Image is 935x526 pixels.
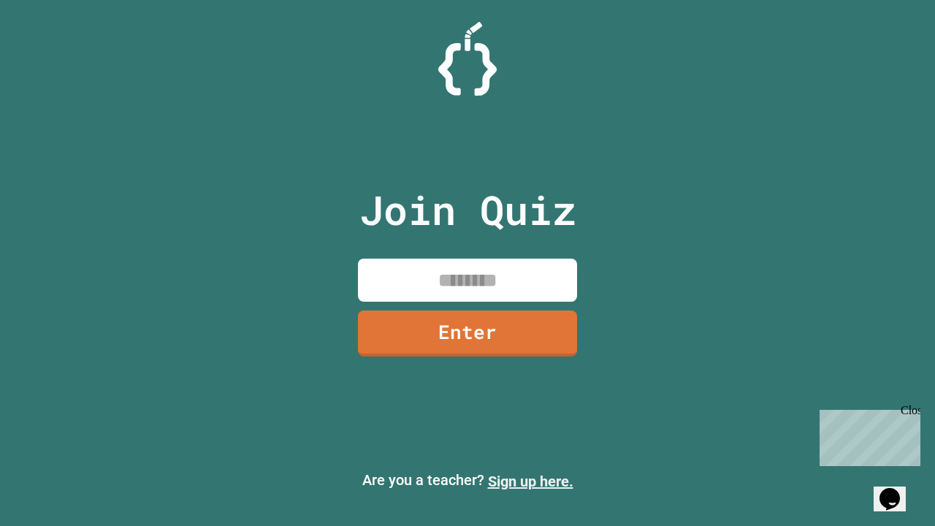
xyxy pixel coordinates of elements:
p: Are you a teacher? [12,469,923,492]
iframe: chat widget [874,468,920,511]
div: Chat with us now!Close [6,6,101,93]
iframe: chat widget [814,404,920,466]
p: Join Quiz [359,180,576,240]
a: Sign up here. [488,473,573,490]
a: Enter [358,310,577,357]
img: Logo.svg [438,22,497,96]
